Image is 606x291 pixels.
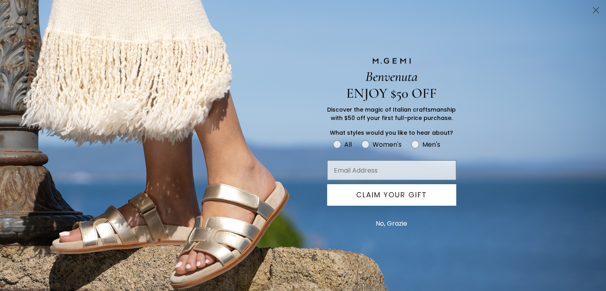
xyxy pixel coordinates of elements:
button: No, Grazie [372,214,411,234]
div: All [344,140,352,149]
span: Benvenuta [365,68,418,85]
button: Close dialog [589,3,603,17]
div: Women's [373,140,402,149]
img: M.GEMI [372,57,412,65]
button: CLAIM YOUR GIFT [327,184,456,206]
span: Discover the magic of Italian craftsmanship with $50 off your first full-price purchase. [327,106,456,122]
span: ENJOY $50 OFF [346,85,437,102]
div: Men's [422,140,440,149]
input: Email Address [327,160,456,180]
span: What styles would you like to hear about? [330,129,453,137]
